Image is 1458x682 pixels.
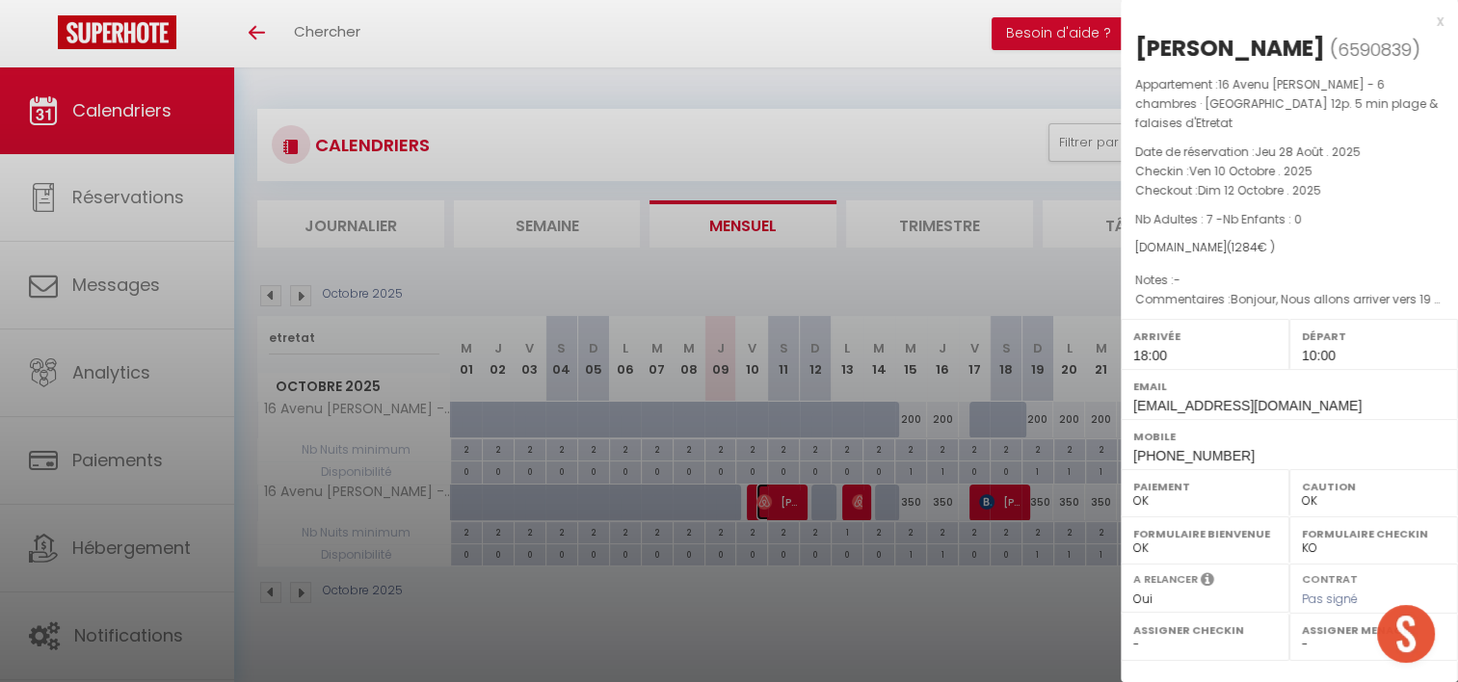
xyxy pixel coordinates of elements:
div: [PERSON_NAME] [1135,33,1325,64]
label: Paiement [1133,477,1277,496]
i: Sélectionner OUI si vous souhaiter envoyer les séquences de messages post-checkout [1201,571,1214,592]
div: [DOMAIN_NAME] [1135,239,1444,257]
label: Caution [1302,477,1445,496]
span: [PHONE_NUMBER] [1133,448,1255,463]
p: Date de réservation : [1135,143,1444,162]
span: 10:00 [1302,348,1336,363]
label: Départ [1302,327,1445,346]
p: Commentaires : [1135,290,1444,309]
div: Ouvrir le chat [1377,605,1435,663]
p: Checkout : [1135,181,1444,200]
span: Ven 10 Octobre . 2025 [1189,163,1312,179]
label: Assigner Menage [1302,620,1445,640]
p: Checkin : [1135,162,1444,181]
label: Email [1133,377,1445,396]
span: Jeu 28 Août . 2025 [1255,144,1361,160]
span: [EMAIL_ADDRESS][DOMAIN_NAME] [1133,398,1362,413]
label: Arrivée [1133,327,1277,346]
span: Dim 12 Octobre . 2025 [1198,182,1321,198]
span: 16 Avenu [PERSON_NAME] - 6 chambres · [GEOGRAPHIC_DATA] 12p. 5 min plage & falaises d'Etretat [1135,76,1438,131]
label: Formulaire Bienvenue [1133,524,1277,543]
span: ( ) [1330,36,1420,63]
span: 18:00 [1133,348,1167,363]
span: 1284 [1232,239,1258,255]
span: ( € ) [1227,239,1275,255]
span: 6590839 [1338,38,1412,62]
span: - [1174,272,1180,288]
label: Assigner Checkin [1133,620,1277,640]
label: Mobile [1133,427,1445,446]
p: Notes : [1135,271,1444,290]
label: Contrat [1302,571,1358,584]
label: A relancer [1133,571,1198,588]
label: Formulaire Checkin [1302,524,1445,543]
span: Pas signé [1302,590,1358,607]
span: Nb Adultes : 7 - [1135,211,1302,227]
span: Nb Enfants : 0 [1223,211,1302,227]
div: x [1121,10,1444,33]
p: Appartement : [1135,75,1444,133]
